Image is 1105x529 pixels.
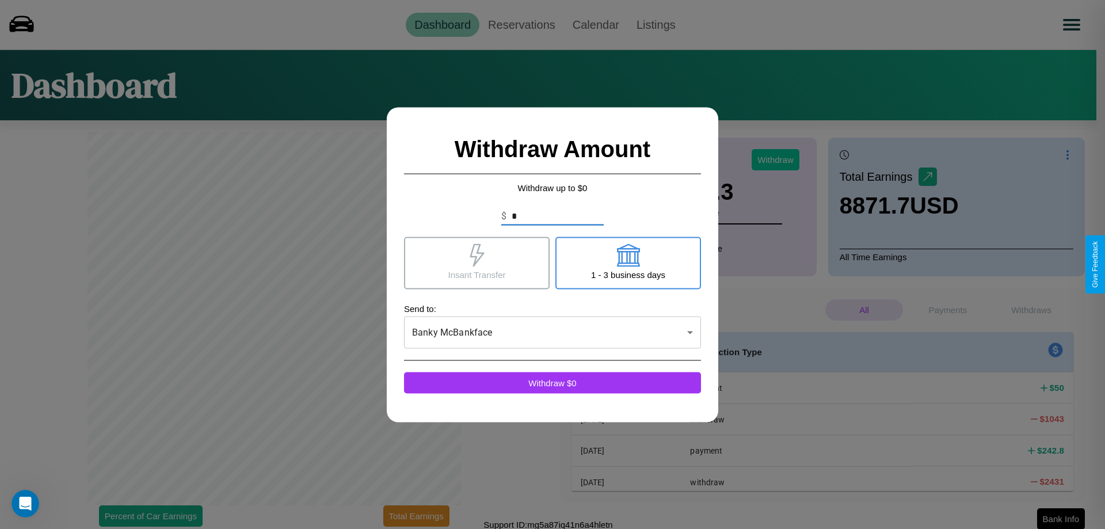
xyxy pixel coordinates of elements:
[1091,241,1099,288] div: Give Feedback
[404,300,701,316] p: Send to:
[404,316,701,348] div: Banky McBankface
[591,267,665,282] p: 1 - 3 business days
[501,209,506,223] p: $
[404,124,701,174] h2: Withdraw Amount
[404,180,701,195] p: Withdraw up to $ 0
[12,490,39,517] iframe: Intercom live chat
[404,372,701,393] button: Withdraw $0
[448,267,505,282] p: Insant Transfer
